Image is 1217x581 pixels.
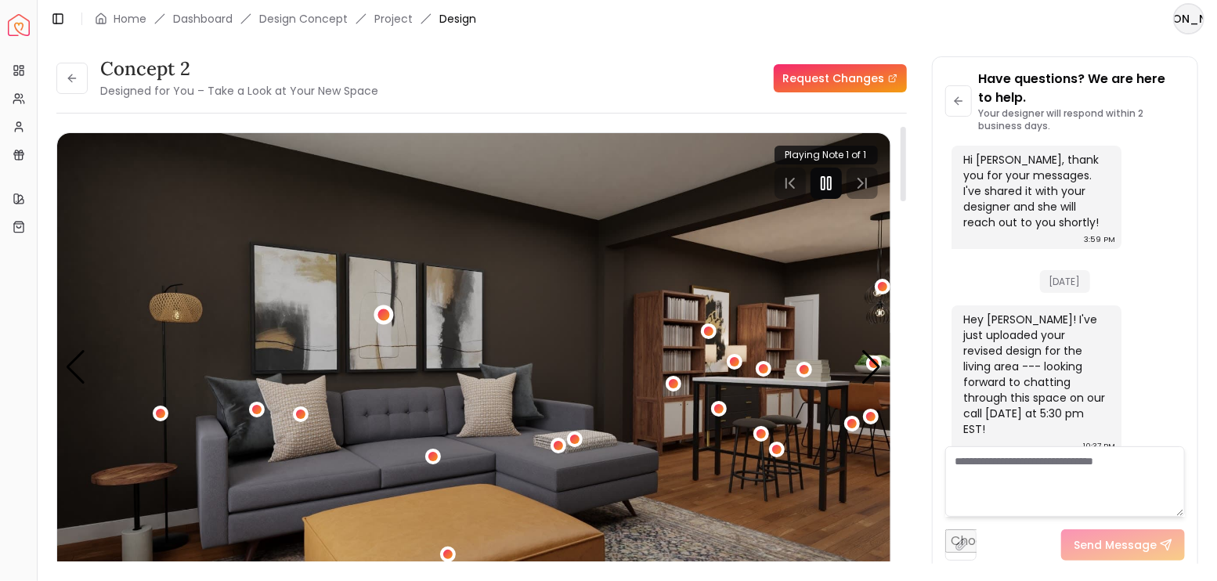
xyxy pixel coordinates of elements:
[65,350,86,384] div: Previous slide
[964,312,1107,437] div: Hey [PERSON_NAME]! I've just uploaded your revised design for the living area --- looking forward...
[775,146,878,164] div: Playing Note 1 of 1
[374,11,413,27] a: Project
[439,11,476,27] span: Design
[964,152,1107,230] div: Hi [PERSON_NAME], thank you for your messages. I've shared it with your designer and she will rea...
[1173,3,1204,34] button: [PERSON_NAME]
[8,14,30,36] a: Spacejoy
[114,11,146,27] a: Home
[817,174,836,193] svg: Pause
[100,56,378,81] h3: concept 2
[861,350,883,384] div: Next slide
[978,107,1185,132] p: Your designer will respond within 2 business days.
[1083,438,1115,454] div: 10:37 PM
[259,11,348,27] li: Design Concept
[8,14,30,36] img: Spacejoy Logo
[1175,5,1203,33] span: [PERSON_NAME]
[100,83,378,99] small: Designed for You – Take a Look at Your New Space
[1040,270,1090,293] span: [DATE]
[978,70,1185,107] p: Have questions? We are here to help.
[173,11,233,27] a: Dashboard
[95,11,476,27] nav: breadcrumb
[1084,232,1115,247] div: 3:59 PM
[774,64,907,92] a: Request Changes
